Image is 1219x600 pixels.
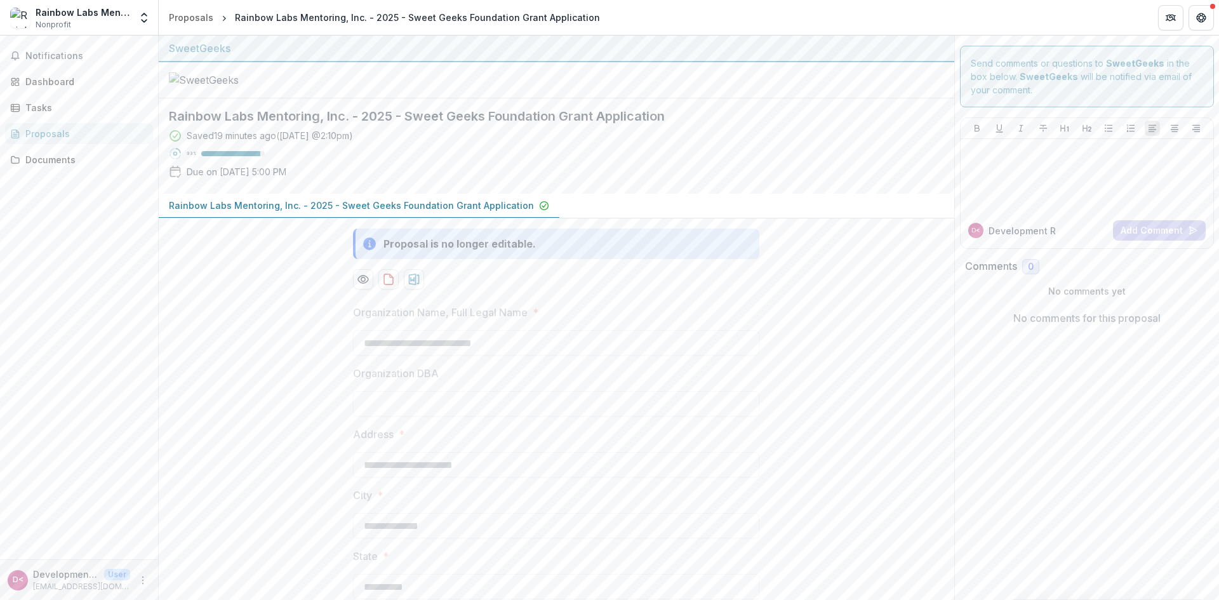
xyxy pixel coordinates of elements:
span: Notifications [25,51,148,62]
button: Bullet List [1101,121,1116,136]
a: Documents [5,149,153,170]
button: Strike [1036,121,1051,136]
button: download-proposal [404,269,424,290]
button: Partners [1158,5,1183,30]
p: Rainbow Labs Mentoring, Inc. - 2025 - Sweet Geeks Foundation Grant Application [169,199,534,212]
button: Bold [969,121,985,136]
div: SweetGeeks [169,41,944,56]
strong: SweetGeeks [1106,58,1164,69]
p: Organization Name, Full Legal Name [353,305,528,320]
p: User [104,569,130,580]
img: SweetGeeks [169,72,296,88]
a: Dashboard [5,71,153,92]
button: Italicize [1013,121,1029,136]
div: Rainbow Labs Mentoring, Inc. [36,6,130,19]
p: City [353,488,372,503]
button: Ordered List [1123,121,1138,136]
div: Proposals [169,11,213,24]
p: No comments for this proposal [1013,310,1161,326]
button: Get Help [1189,5,1214,30]
div: Documents [25,153,143,166]
a: Proposals [5,123,153,144]
button: Preview f0fc4ed6-b4c4-45eb-945a-6f4d7128e2b1-0.pdf [353,269,373,290]
a: Proposals [164,8,218,27]
p: Development RL <[EMAIL_ADDRESS][DOMAIN_NAME]> <[EMAIL_ADDRESS][DOMAIN_NAME]> [33,568,99,581]
h2: Rainbow Labs Mentoring, Inc. - 2025 - Sweet Geeks Foundation Grant Application [169,109,924,124]
button: Align Center [1167,121,1182,136]
p: 93 % [187,149,196,158]
img: Rainbow Labs Mentoring, Inc. [10,8,30,28]
button: Notifications [5,46,153,66]
div: Dashboard [25,75,143,88]
p: Address [353,427,394,442]
p: State [353,549,378,564]
p: [EMAIL_ADDRESS][DOMAIN_NAME] [33,581,130,592]
div: Proposal is no longer editable. [383,236,536,251]
div: Development RL <development@rainbowlabs.org> <development@rainbowlabs.org> [13,576,23,584]
a: Tasks [5,97,153,118]
button: Underline [992,121,1007,136]
button: More [135,573,150,588]
div: Rainbow Labs Mentoring, Inc. - 2025 - Sweet Geeks Foundation Grant Application [235,11,600,24]
nav: breadcrumb [164,8,605,27]
button: Heading 2 [1079,121,1095,136]
span: 0 [1028,262,1034,272]
button: Align Right [1189,121,1204,136]
button: Align Left [1145,121,1160,136]
div: Development RL <development@rainbowlabs.org> <development@rainbowlabs.org> [971,227,980,234]
p: No comments yet [965,284,1209,298]
button: Add Comment [1113,220,1206,241]
div: Saved 19 minutes ago ( [DATE] @ 2:10pm ) [187,129,353,142]
p: Due on [DATE] 5:00 PM [187,165,286,178]
div: Send comments or questions to in the box below. will be notified via email of your comment. [960,46,1215,107]
p: Development R [989,224,1056,237]
span: Nonprofit [36,19,71,30]
button: Heading 1 [1057,121,1072,136]
strong: SweetGeeks [1020,71,1078,82]
button: download-proposal [378,269,399,290]
h2: Comments [965,260,1017,272]
button: Open entity switcher [135,5,153,30]
div: Tasks [25,101,143,114]
div: Proposals [25,127,143,140]
p: Organization DBA [353,366,439,381]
